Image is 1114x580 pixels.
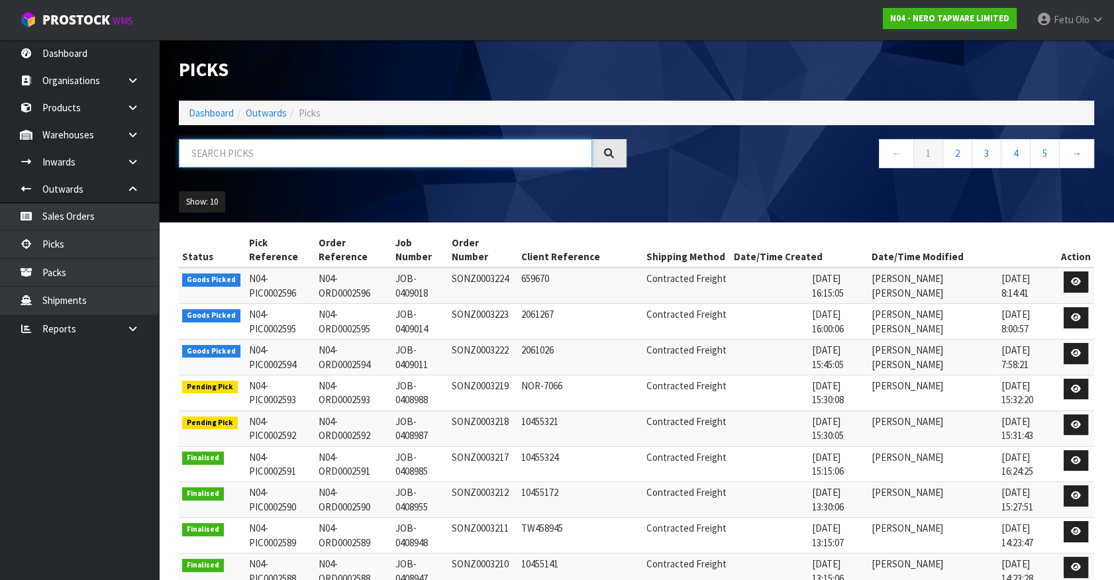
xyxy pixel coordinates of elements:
td: [DATE] 13:15:07 [809,518,868,554]
td: N04-PIC0002595 [246,304,316,340]
td: [DATE] 15:32:20 [998,375,1058,411]
td: N04-ORD0002595 [315,304,392,340]
span: Contracted Freight [646,308,727,320]
strong: N04 - NERO TAPWARE LIMITED [890,13,1009,24]
a: → [1059,139,1094,168]
a: 1 [913,139,943,168]
th: Client Reference [518,232,643,268]
h1: Picks [179,60,627,81]
td: [DATE] 16:24:25 [998,446,1058,482]
td: SONZ0003218 [448,411,518,446]
td: SONZ0003223 [448,304,518,340]
td: 10455321 [518,411,643,446]
span: Olo [1076,13,1089,26]
td: JOB-0408988 [392,375,448,411]
td: [DATE] 15:27:51 [998,482,1058,518]
span: Contracted Freight [646,522,727,534]
td: 10455172 [518,482,643,518]
span: Contracted Freight [646,415,727,428]
td: SONZ0003224 [448,267,518,303]
td: SONZ0003212 [448,482,518,518]
td: N04-ORD0002590 [315,482,392,518]
td: N04-PIC0002592 [246,411,316,446]
td: [DATE] 16:00:06 [809,304,868,340]
td: N04-ORD0002593 [315,375,392,411]
small: WMS [113,15,133,27]
td: N04-PIC0002589 [246,518,316,554]
td: [PERSON_NAME] [PERSON_NAME] [868,304,998,340]
td: N04-PIC0002594 [246,340,316,375]
td: N04-ORD0002589 [315,518,392,554]
td: JOB-0409011 [392,340,448,375]
span: Contracted Freight [646,344,727,356]
td: [PERSON_NAME] [868,375,998,411]
span: Fetu [1054,13,1074,26]
td: TW458945 [518,518,643,554]
span: Contracted Freight [646,272,727,285]
td: 10455324 [518,446,643,482]
th: Action [1058,232,1094,268]
td: [DATE] 7:58:21 [998,340,1058,375]
span: Contracted Freight [646,451,727,463]
a: ← [879,139,914,168]
span: Finalised [182,452,224,465]
td: [PERSON_NAME] [868,482,998,518]
th: Pick Reference [246,232,316,268]
th: Shipping Method [643,232,731,268]
td: [DATE] 13:30:06 [809,482,868,518]
button: Show: 10 [179,191,225,213]
td: JOB-0408948 [392,518,448,554]
td: N04-ORD0002596 [315,267,392,303]
span: Picks [299,107,321,119]
th: Date/Time Modified [868,232,1058,268]
span: Goods Picked [182,309,240,322]
td: [DATE] 15:30:05 [809,411,868,446]
td: JOB-0409014 [392,304,448,340]
td: N04-PIC0002590 [246,482,316,518]
td: JOB-0409018 [392,267,448,303]
a: Outwards [246,107,287,119]
td: [DATE] 15:15:06 [809,446,868,482]
td: [DATE] 8:14:41 [998,267,1058,303]
span: Contracted Freight [646,557,727,570]
td: JOB-0408955 [392,482,448,518]
a: 3 [972,139,1001,168]
th: Job Number [392,232,448,268]
td: JOB-0408985 [392,446,448,482]
td: 659670 [518,267,643,303]
span: Finalised [182,559,224,572]
span: Goods Picked [182,345,240,358]
td: N04-ORD0002594 [315,340,392,375]
img: cube-alt.png [20,11,36,28]
td: [DATE] 15:45:05 [809,340,868,375]
td: N04-PIC0002593 [246,375,316,411]
span: Finalised [182,523,224,536]
td: [DATE] 8:00:57 [998,304,1058,340]
td: N04-ORD0002592 [315,411,392,446]
td: 2061267 [518,304,643,340]
td: [PERSON_NAME] [868,411,998,446]
th: Order Reference [315,232,392,268]
span: Pending Pick [182,381,238,394]
td: N04-PIC0002591 [246,446,316,482]
td: [DATE] 16:15:05 [809,267,868,303]
td: [PERSON_NAME] [PERSON_NAME] [868,340,998,375]
td: N04-PIC0002596 [246,267,316,303]
td: [DATE] 15:31:43 [998,411,1058,446]
td: JOB-0408987 [392,411,448,446]
th: Status [179,232,246,268]
span: Goods Picked [182,273,240,287]
span: Contracted Freight [646,379,727,392]
a: 2 [942,139,972,168]
td: [DATE] 14:23:47 [998,518,1058,554]
td: N04-ORD0002591 [315,446,392,482]
span: Finalised [182,487,224,501]
nav: Page navigation [646,139,1094,171]
span: Pending Pick [182,416,238,430]
td: NOR-7066 [518,375,643,411]
a: 4 [1001,139,1031,168]
td: SONZ0003211 [448,518,518,554]
td: [PERSON_NAME] [868,518,998,554]
th: Order Number [448,232,518,268]
td: SONZ0003222 [448,340,518,375]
